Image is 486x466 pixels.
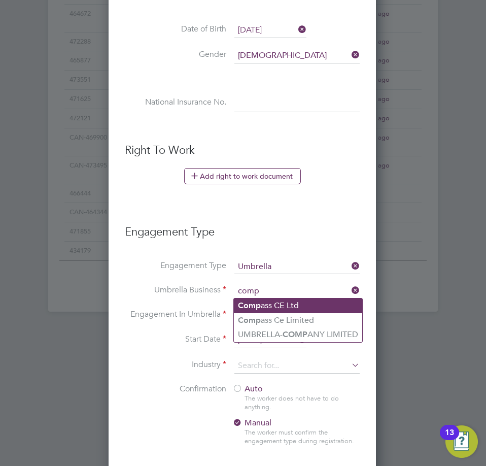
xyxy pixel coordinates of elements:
input: Search for... [234,358,360,374]
li: UMBRELLA- ANY LIMITED [234,327,362,342]
b: Comp [238,315,261,325]
span: Manual [232,418,271,428]
label: Confirmation [125,384,226,394]
label: Date of Birth [125,24,226,35]
div: The worker must confirm the engagement type during registration. [245,428,359,446]
button: Open Resource Center, 13 new notifications [445,425,478,458]
label: Umbrella Business [125,285,226,295]
h3: Engagement Type [125,215,360,240]
h3: Right To Work [125,143,360,158]
input: Search for... [234,284,360,298]
input: Select one [234,48,360,63]
input: Select one [234,260,360,274]
li: ass CE Ltd [234,298,362,313]
label: Engagement Type [125,260,226,271]
label: National Insurance No. [125,97,226,108]
label: Start Date [125,334,226,345]
label: Gender [125,49,226,60]
label: Industry [125,359,226,370]
input: Select one [234,23,306,38]
div: 13 [445,432,454,446]
span: Auto [232,384,263,394]
b: COMP [283,329,307,339]
button: Add right to work document [184,168,301,184]
b: Comp [238,301,261,310]
label: Engagement In Umbrella [125,309,226,320]
div: The worker does not have to do anything. [245,394,359,412]
li: ass Ce Limited [234,313,362,328]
